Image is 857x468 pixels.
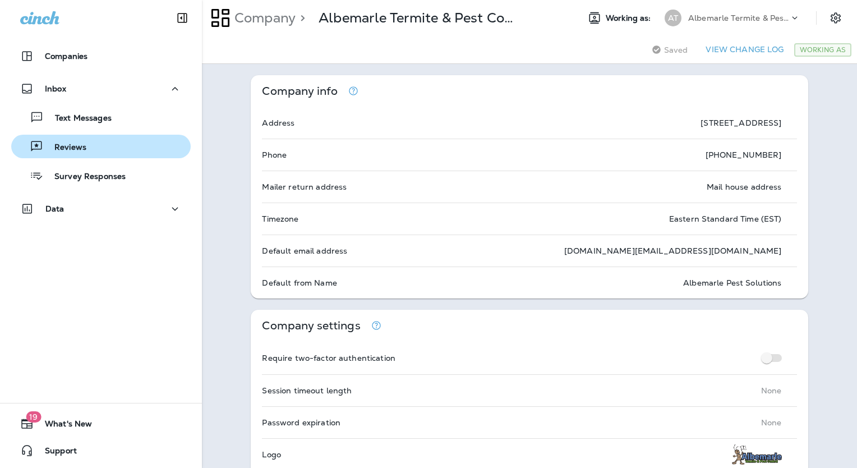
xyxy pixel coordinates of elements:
p: Require two-factor authentication [262,354,395,363]
button: Survey Responses [11,164,191,187]
p: Data [45,204,64,213]
button: Collapse Sidebar [167,7,198,29]
span: Working as: [606,13,653,23]
span: Support [34,446,77,460]
img: albemarle-pest-site-logo%20PRF1%20(1).png [732,444,782,465]
div: Working As [794,43,851,57]
p: None [761,386,782,395]
p: [PHONE_NUMBER] [706,150,782,159]
p: Companies [45,52,87,61]
p: Default email address [262,246,347,255]
p: Albemarle Pest Solutions [683,278,781,287]
button: Text Messages [11,105,191,129]
p: Session timeout length [262,386,352,395]
p: > [296,10,305,26]
button: Support [11,439,191,462]
p: Company info [262,86,338,96]
p: [STREET_ADDRESS] [701,118,781,127]
p: Reviews [43,143,86,153]
span: What's New [34,419,92,433]
button: Reviews [11,135,191,158]
button: Data [11,198,191,220]
button: Companies [11,45,191,67]
p: Mail house address [707,182,782,191]
p: Albemarle Termite & Pest Control [319,10,514,26]
p: Eastern Standard Time (EST) [669,214,782,223]
p: Logo [262,450,281,459]
p: Text Messages [44,113,112,124]
p: None [761,418,782,427]
p: Address [262,118,294,127]
p: Albemarle Termite & Pest Control [688,13,789,22]
p: Inbox [45,84,66,93]
span: Saved [664,45,688,54]
div: AT [665,10,681,26]
button: View Change Log [701,41,788,58]
button: Settings [826,8,846,28]
p: Timezone [262,214,298,223]
span: 19 [26,411,41,423]
button: Inbox [11,77,191,100]
p: Default from Name [262,278,337,287]
p: Company [230,10,296,26]
p: [DOMAIN_NAME][EMAIL_ADDRESS][DOMAIN_NAME] [564,246,782,255]
button: 19What's New [11,412,191,435]
p: Survey Responses [43,172,126,182]
p: Mailer return address [262,182,347,191]
p: Password expiration [262,418,340,427]
p: Phone [262,150,287,159]
p: Company settings [262,321,360,331]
